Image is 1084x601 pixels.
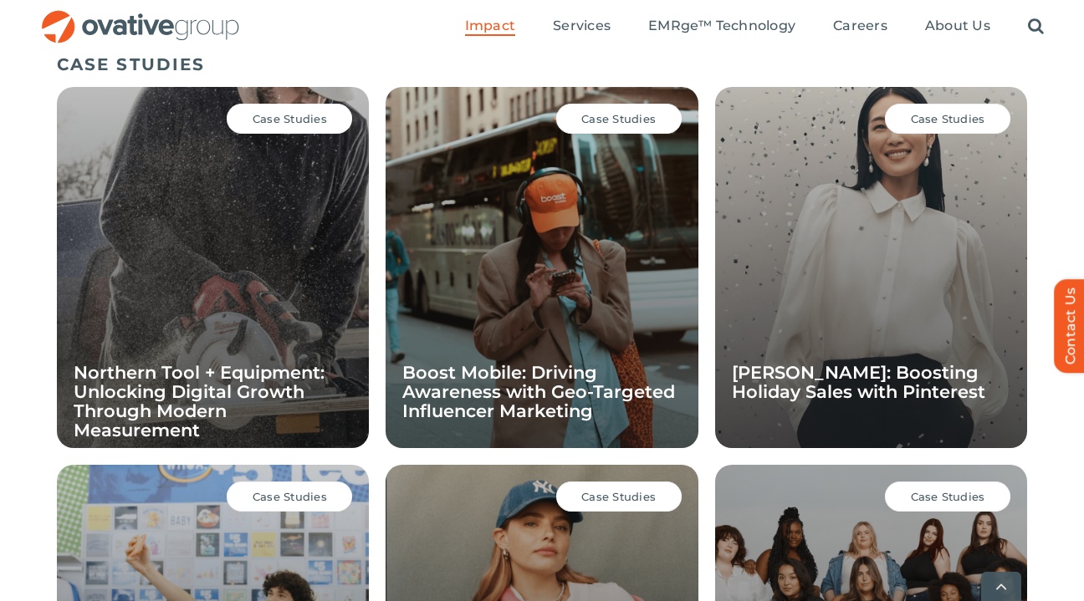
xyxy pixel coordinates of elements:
a: About Us [925,18,990,36]
a: OG_Full_horizontal_RGB [40,8,241,24]
a: Northern Tool + Equipment: Unlocking Digital Growth Through Modern Measurement [74,362,325,441]
span: Services [553,18,611,34]
a: EMRge™ Technology [648,18,795,36]
a: Services [553,18,611,36]
a: Careers [833,18,887,36]
a: Search [1028,18,1044,36]
a: Impact [465,18,515,36]
span: About Us [925,18,990,34]
h5: CASE STUDIES [57,54,1027,74]
span: Careers [833,18,887,34]
a: Boost Mobile: Driving Awareness with Geo-Targeted Influencer Marketing [402,362,675,421]
span: Impact [465,18,515,34]
a: [PERSON_NAME]: Boosting Holiday Sales with Pinterest [732,362,985,402]
span: EMRge™ Technology [648,18,795,34]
